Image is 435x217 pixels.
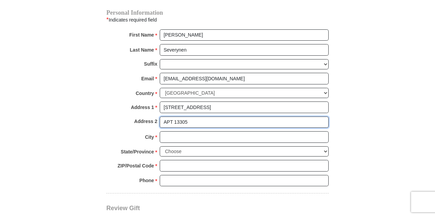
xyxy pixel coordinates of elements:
[121,147,154,157] strong: State/Province
[134,117,157,126] strong: Address 2
[131,103,154,112] strong: Address 1
[141,74,154,83] strong: Email
[136,89,154,98] strong: Country
[144,59,157,69] strong: Suffix
[129,30,154,40] strong: First Name
[145,132,154,142] strong: City
[118,161,154,171] strong: ZIP/Postal Code
[140,176,154,185] strong: Phone
[106,10,329,15] h4: Personal Information
[106,205,140,212] span: Review Gift
[130,45,154,55] strong: Last Name
[106,15,329,24] div: Indicates required field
